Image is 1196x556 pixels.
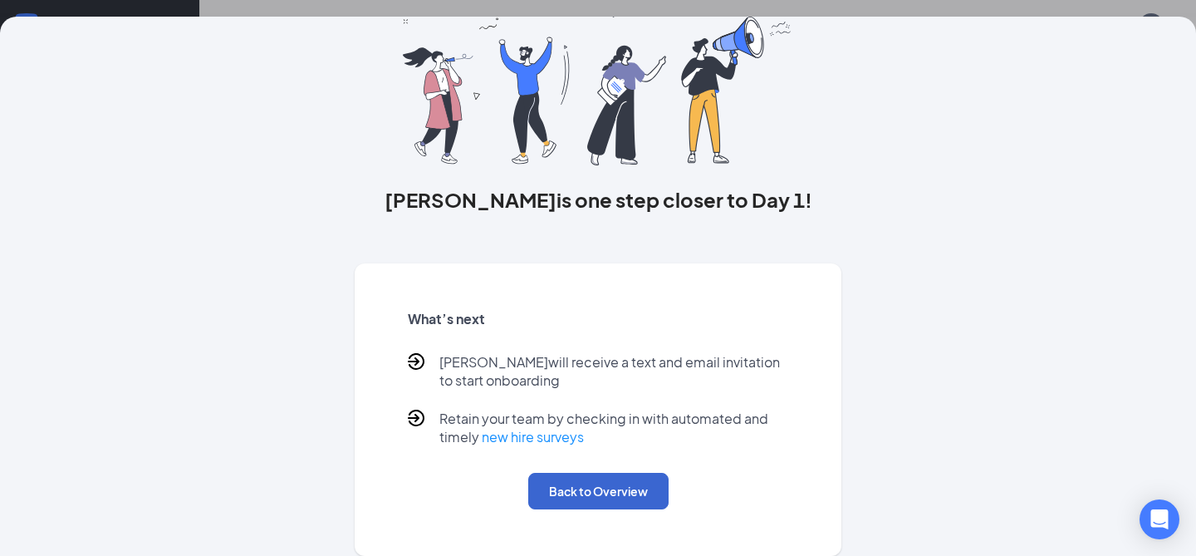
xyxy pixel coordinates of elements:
a: new hire surveys [482,428,584,445]
h3: [PERSON_NAME] is one step closer to Day 1! [355,185,842,214]
button: Back to Overview [528,473,669,509]
p: [PERSON_NAME] will receive a text and email invitation to start onboarding [439,353,789,390]
h5: What’s next [408,310,789,328]
p: Retain your team by checking in with automated and timely [439,410,789,446]
div: Open Intercom Messenger [1140,499,1179,539]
